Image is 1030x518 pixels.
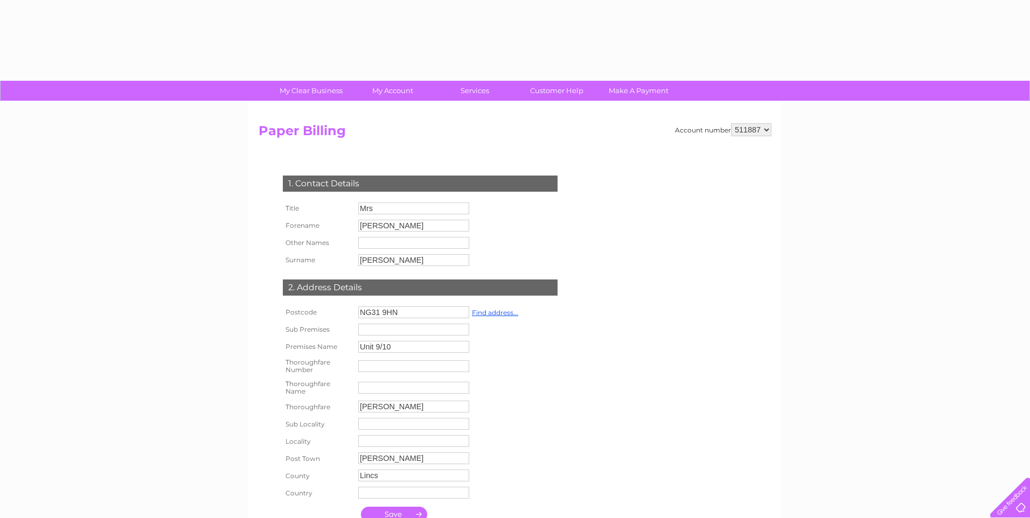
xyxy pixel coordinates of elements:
[283,176,558,192] div: 1. Contact Details
[280,304,356,321] th: Postcode
[280,377,356,398] th: Thoroughfare Name
[280,217,356,234] th: Forename
[512,81,601,101] a: Customer Help
[430,81,519,101] a: Services
[280,321,356,338] th: Sub Premises
[594,81,683,101] a: Make A Payment
[280,415,356,432] th: Sub Locality
[280,200,356,217] th: Title
[280,338,356,355] th: Premises Name
[267,81,356,101] a: My Clear Business
[283,279,558,296] div: 2. Address Details
[280,251,356,269] th: Surname
[280,234,356,251] th: Other Names
[280,484,356,501] th: Country
[280,467,356,484] th: County
[675,123,771,136] div: Account number
[472,309,518,317] a: Find address...
[259,123,771,144] h2: Paper Billing
[280,398,356,415] th: Thoroughfare
[280,450,356,467] th: Post Town
[280,432,356,450] th: Locality
[280,355,356,377] th: Thoroughfare Number
[349,81,437,101] a: My Account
